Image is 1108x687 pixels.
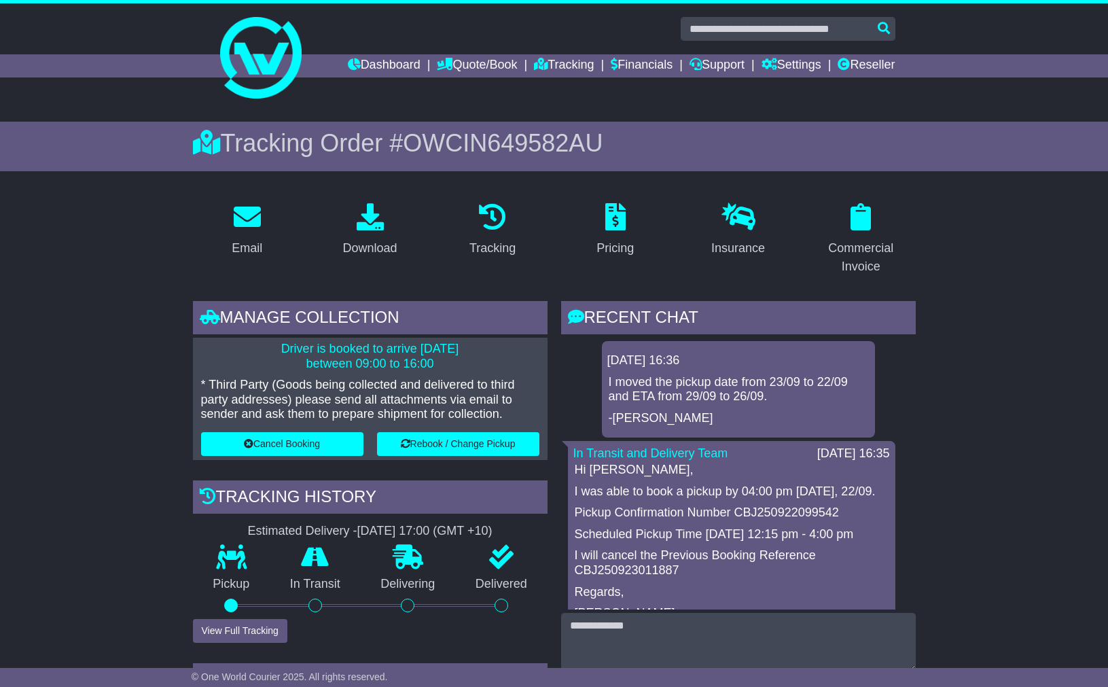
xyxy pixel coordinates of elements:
[575,585,889,600] p: Regards,
[201,432,363,456] button: Cancel Booking
[561,301,916,338] div: RECENT CHAT
[334,198,406,262] a: Download
[817,446,890,461] div: [DATE] 16:35
[575,506,889,521] p: Pickup Confirmation Number CBJ250922099542
[348,54,421,77] a: Dashboard
[342,239,397,258] div: Download
[702,198,774,262] a: Insurance
[193,577,270,592] p: Pickup
[193,128,916,158] div: Tracking Order #
[461,198,524,262] a: Tracking
[361,577,456,592] p: Delivering
[711,239,765,258] div: Insurance
[609,375,868,404] p: I moved the pickup date from 23/09 to 22/09 and ETA from 29/09 to 26/09.
[270,577,361,592] p: In Transit
[232,239,262,258] div: Email
[573,446,728,460] a: In Transit and Delivery Team
[690,54,745,77] a: Support
[357,524,493,539] div: [DATE] 17:00 (GMT +10)
[437,54,517,77] a: Quote/Book
[575,606,889,621] p: [PERSON_NAME]
[607,353,870,368] div: [DATE] 16:36
[534,54,594,77] a: Tracking
[377,432,539,456] button: Rebook / Change Pickup
[469,239,516,258] div: Tracking
[201,378,539,422] p: * Third Party (Goods being collected and delivered to third party addresses) please send all atta...
[201,342,539,371] p: Driver is booked to arrive [DATE] between 09:00 to 16:00
[762,54,821,77] a: Settings
[575,463,889,478] p: Hi [PERSON_NAME],
[193,524,548,539] div: Estimated Delivery -
[575,527,889,542] p: Scheduled Pickup Time [DATE] 12:15 pm - 4:00 pm
[192,671,388,682] span: © One World Courier 2025. All rights reserved.
[588,198,643,262] a: Pricing
[596,239,634,258] div: Pricing
[455,577,548,592] p: Delivered
[193,619,287,643] button: View Full Tracking
[403,129,603,157] span: OWCIN649582AU
[815,239,907,276] div: Commercial Invoice
[611,54,673,77] a: Financials
[838,54,895,77] a: Reseller
[609,411,868,426] p: -[PERSON_NAME]
[806,198,916,281] a: Commercial Invoice
[575,548,889,578] p: I will cancel the Previous Booking Reference CBJ250923011887
[575,485,889,499] p: I was able to book a pickup by 04:00 pm [DATE], 22/09.
[223,198,271,262] a: Email
[193,301,548,338] div: Manage collection
[193,480,548,517] div: Tracking history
